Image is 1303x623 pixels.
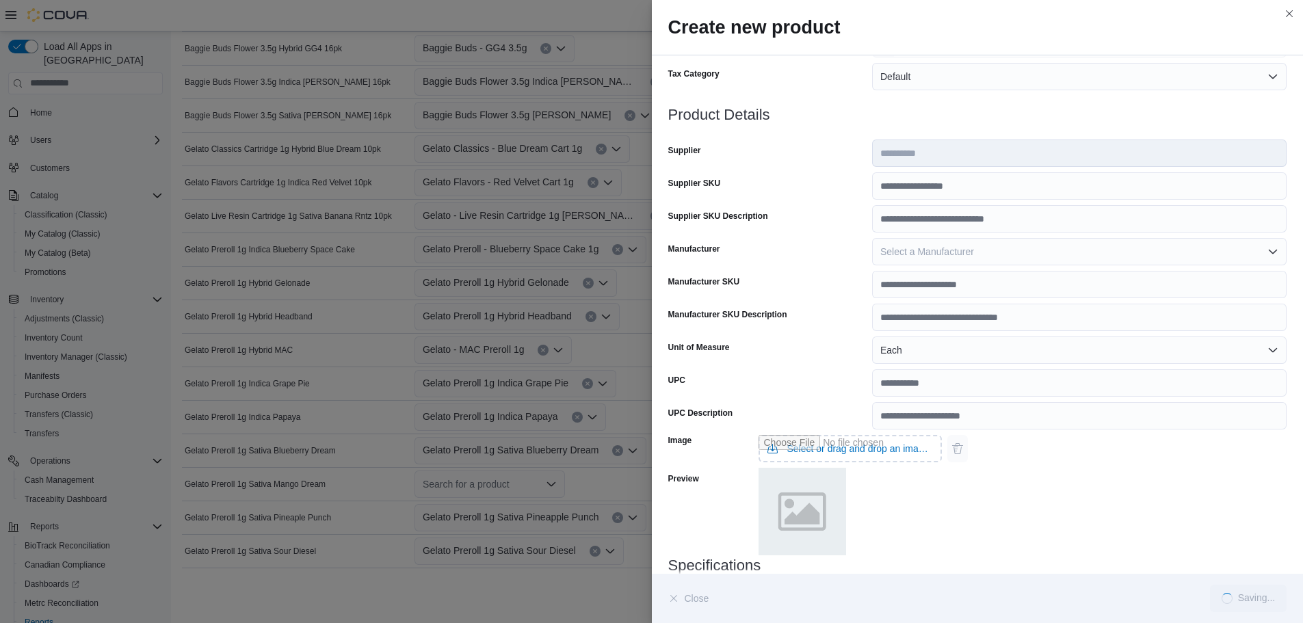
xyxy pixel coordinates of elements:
button: Default [872,63,1287,90]
img: placeholder.png [759,468,846,555]
label: Image [668,435,692,446]
h3: Specifications [668,557,1287,574]
button: Close this dialog [1281,5,1298,22]
label: Supplier SKU Description [668,211,768,222]
label: Manufacturer SKU Description [668,309,787,320]
label: Supplier SKU [668,178,721,189]
span: Loading [1222,593,1233,604]
h3: Product Details [668,107,1287,123]
label: Tax Category [668,68,720,79]
button: Close [668,585,709,612]
h2: Create new product [668,16,1287,38]
label: Manufacturer [668,243,720,254]
input: Use aria labels when no actual label is in use [759,435,942,462]
span: Close [685,592,709,605]
span: Select a Manufacturer [880,246,974,257]
button: Each [872,336,1287,364]
div: Saving... [1238,593,1275,604]
label: Preview [668,473,699,484]
button: Select a Manufacturer [872,238,1287,265]
label: Supplier [668,145,701,156]
label: UPC [668,375,685,386]
button: LoadingSaving... [1210,585,1287,612]
label: Manufacturer SKU [668,276,740,287]
label: UPC Description [668,408,733,419]
label: Unit of Measure [668,342,730,353]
